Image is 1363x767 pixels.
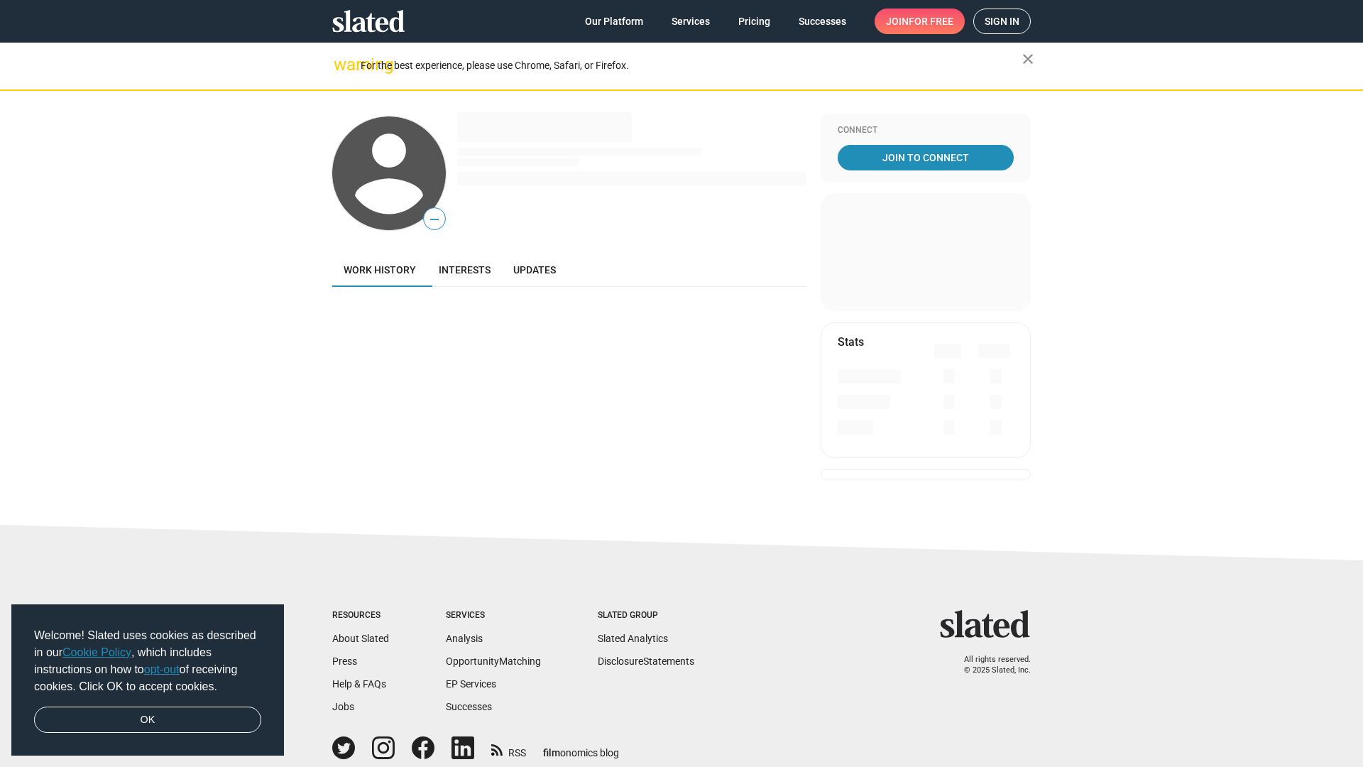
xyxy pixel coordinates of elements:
[598,633,668,644] a: Slated Analytics
[973,9,1031,34] a: Sign in
[439,264,491,276] span: Interests
[11,604,284,756] div: cookieconsent
[598,656,694,667] a: DisclosureStatements
[799,9,846,34] span: Successes
[34,627,261,695] span: Welcome! Slated uses cookies as described in our , which includes instructions on how to of recei...
[361,56,1022,75] div: For the best experience, please use Chrome, Safari, or Firefox.
[543,747,560,758] span: film
[841,145,1011,170] span: Join To Connect
[144,663,180,675] a: opt-out
[344,264,416,276] span: Work history
[446,678,496,690] a: EP Services
[838,334,864,349] mat-card-title: Stats
[738,9,770,34] span: Pricing
[332,656,357,667] a: Press
[886,9,953,34] span: Join
[446,701,492,712] a: Successes
[513,264,556,276] span: Updates
[909,9,953,34] span: for free
[424,210,445,229] span: —
[672,9,710,34] span: Services
[427,253,502,287] a: Interests
[332,678,386,690] a: Help & FAQs
[446,633,483,644] a: Analysis
[727,9,782,34] a: Pricing
[949,655,1031,675] p: All rights reserved. © 2025 Slated, Inc.
[875,9,965,34] a: Joinfor free
[838,125,1014,136] div: Connect
[1019,50,1036,67] mat-icon: close
[985,9,1019,33] span: Sign in
[62,646,131,658] a: Cookie Policy
[660,9,721,34] a: Services
[446,610,541,621] div: Services
[446,656,541,667] a: OpportunityMatching
[598,610,694,621] div: Slated Group
[787,9,858,34] a: Successes
[585,9,643,34] span: Our Platform
[502,253,567,287] a: Updates
[574,9,655,34] a: Our Platform
[334,56,351,73] mat-icon: warning
[838,145,1014,170] a: Join To Connect
[332,633,389,644] a: About Slated
[491,738,526,760] a: RSS
[34,707,261,734] a: dismiss cookie message
[543,735,619,760] a: filmonomics blog
[332,701,354,712] a: Jobs
[332,610,389,621] div: Resources
[332,253,427,287] a: Work history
